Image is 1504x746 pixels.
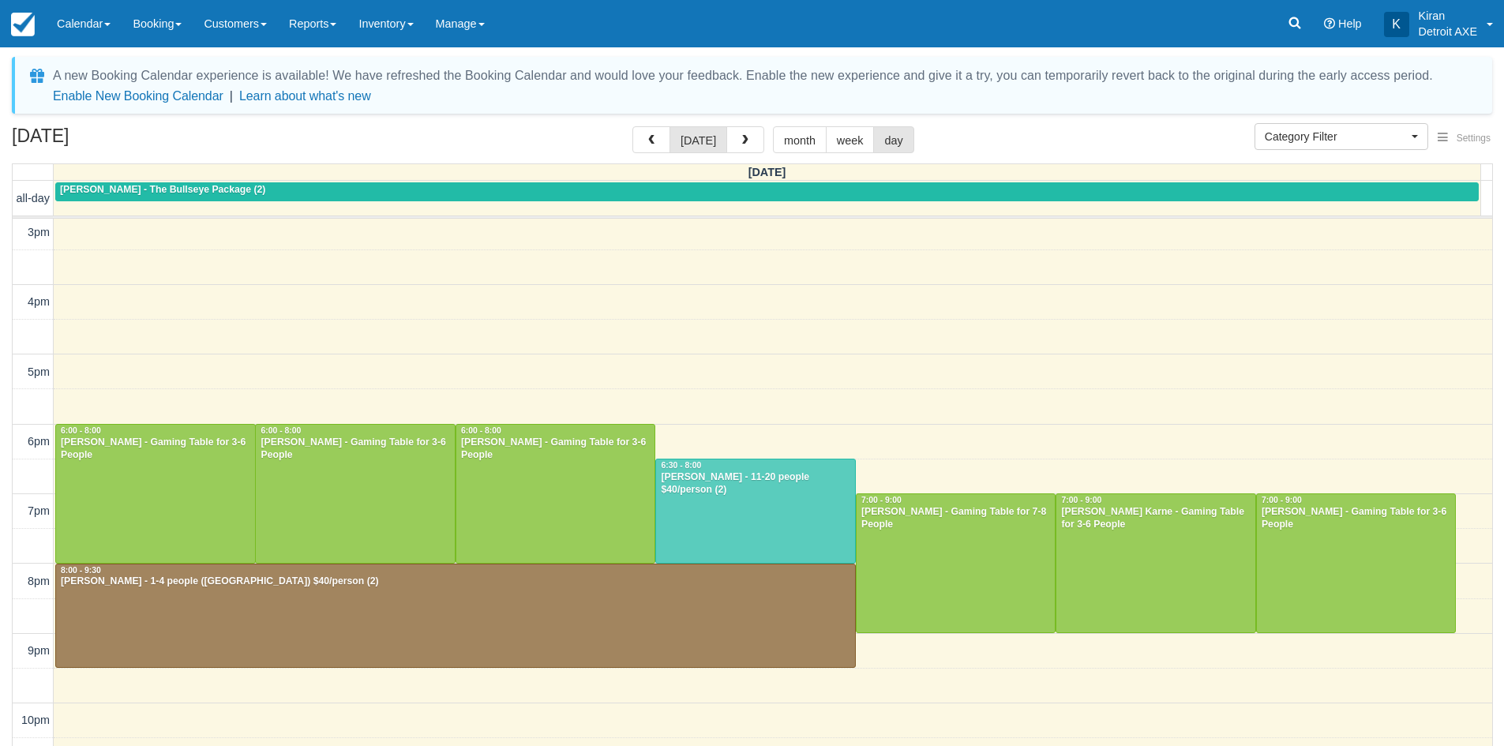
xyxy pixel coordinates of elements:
[1324,18,1335,29] i: Help
[53,66,1433,85] div: A new Booking Calendar experience is available! We have refreshed the Booking Calendar and would ...
[1056,493,1256,633] a: 7:00 - 9:00[PERSON_NAME] Karne - Gaming Table for 3-6 People
[1419,24,1477,39] p: Detroit AXE
[1338,17,1362,30] span: Help
[230,89,233,103] span: |
[856,493,1056,633] a: 7:00 - 9:00[PERSON_NAME] - Gaming Table for 7-8 People
[255,424,456,564] a: 6:00 - 8:00[PERSON_NAME] - Gaming Table for 3-6 People
[1262,496,1302,504] span: 7:00 - 9:00
[773,126,827,153] button: month
[11,13,35,36] img: checkfront-main-nav-mini-logo.png
[456,424,656,564] a: 6:00 - 8:00[PERSON_NAME] - Gaming Table for 3-6 People
[861,506,1052,531] div: [PERSON_NAME] - Gaming Table for 7-8 People
[1261,506,1452,531] div: [PERSON_NAME] - Gaming Table for 3-6 People
[28,435,50,448] span: 6pm
[1255,123,1428,150] button: Category Filter
[53,88,223,104] button: Enable New Booking Calendar
[1256,493,1457,633] a: 7:00 - 9:00[PERSON_NAME] - Gaming Table for 3-6 People
[60,437,251,462] div: [PERSON_NAME] - Gaming Table for 3-6 People
[55,424,256,564] a: 6:00 - 8:00[PERSON_NAME] - Gaming Table for 3-6 People
[826,126,875,153] button: week
[28,644,50,657] span: 9pm
[1265,129,1408,144] span: Category Filter
[61,426,101,435] span: 6:00 - 8:00
[55,182,1479,201] a: [PERSON_NAME] - The Bullseye Package (2)
[1384,12,1409,37] div: K
[660,471,851,497] div: [PERSON_NAME] - 11-20 people $40/person (2)
[261,426,301,435] span: 6:00 - 8:00
[1061,496,1101,504] span: 7:00 - 9:00
[21,714,50,726] span: 10pm
[873,126,913,153] button: day
[661,461,701,470] span: 6:30 - 8:00
[28,366,50,378] span: 5pm
[1457,133,1491,144] span: Settings
[461,426,501,435] span: 6:00 - 8:00
[260,437,451,462] div: [PERSON_NAME] - Gaming Table for 3-6 People
[748,166,786,178] span: [DATE]
[1419,8,1477,24] p: Kiran
[669,126,727,153] button: [DATE]
[28,226,50,238] span: 3pm
[60,575,851,588] div: [PERSON_NAME] - 1-4 people ([GEOGRAPHIC_DATA]) $40/person (2)
[55,564,856,669] a: 8:00 - 9:30[PERSON_NAME] - 1-4 people ([GEOGRAPHIC_DATA]) $40/person (2)
[1060,506,1251,531] div: [PERSON_NAME] Karne - Gaming Table for 3-6 People
[12,126,212,156] h2: [DATE]
[61,566,101,575] span: 8:00 - 9:30
[28,575,50,587] span: 8pm
[239,89,371,103] a: Learn about what's new
[60,184,265,195] span: [PERSON_NAME] - The Bullseye Package (2)
[28,295,50,308] span: 4pm
[655,459,856,564] a: 6:30 - 8:00[PERSON_NAME] - 11-20 people $40/person (2)
[1428,127,1500,150] button: Settings
[861,496,902,504] span: 7:00 - 9:00
[460,437,651,462] div: [PERSON_NAME] - Gaming Table for 3-6 People
[28,504,50,517] span: 7pm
